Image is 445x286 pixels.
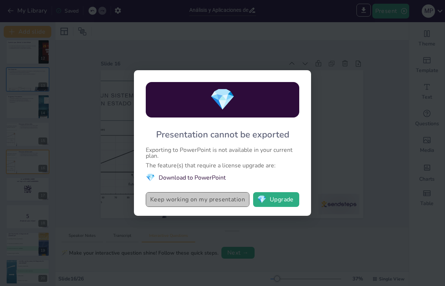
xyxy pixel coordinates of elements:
div: Exporting to PowerPoint is not available in your current plan. [146,147,299,159]
span: diamond [257,196,266,203]
div: Presentation cannot be exported [156,128,289,141]
li: Download to PowerPoint [146,172,299,183]
span: diamond [210,84,235,115]
span: diamond [146,172,155,183]
div: The feature(s) that require a license upgrade are: [146,163,299,168]
button: Keep working on my presentation [146,192,249,207]
button: diamondUpgrade [253,192,299,207]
